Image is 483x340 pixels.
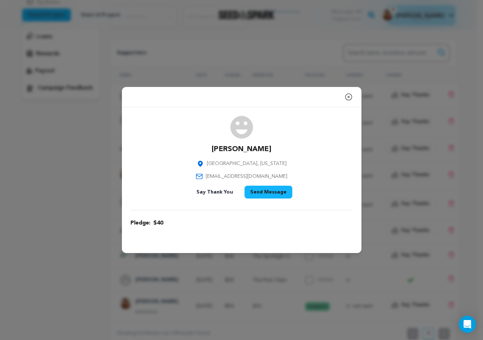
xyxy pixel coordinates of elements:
[245,186,292,199] button: Send Message
[212,144,271,154] p: [PERSON_NAME]
[191,186,239,199] button: Say Thank You
[206,173,287,180] span: [EMAIL_ADDRESS][DOMAIN_NAME]
[230,116,253,139] img: user.png
[153,219,163,227] span: $40
[459,316,476,333] div: Open Intercom Messenger
[130,219,150,227] span: Pledge:
[207,160,287,167] span: [GEOGRAPHIC_DATA], [US_STATE]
